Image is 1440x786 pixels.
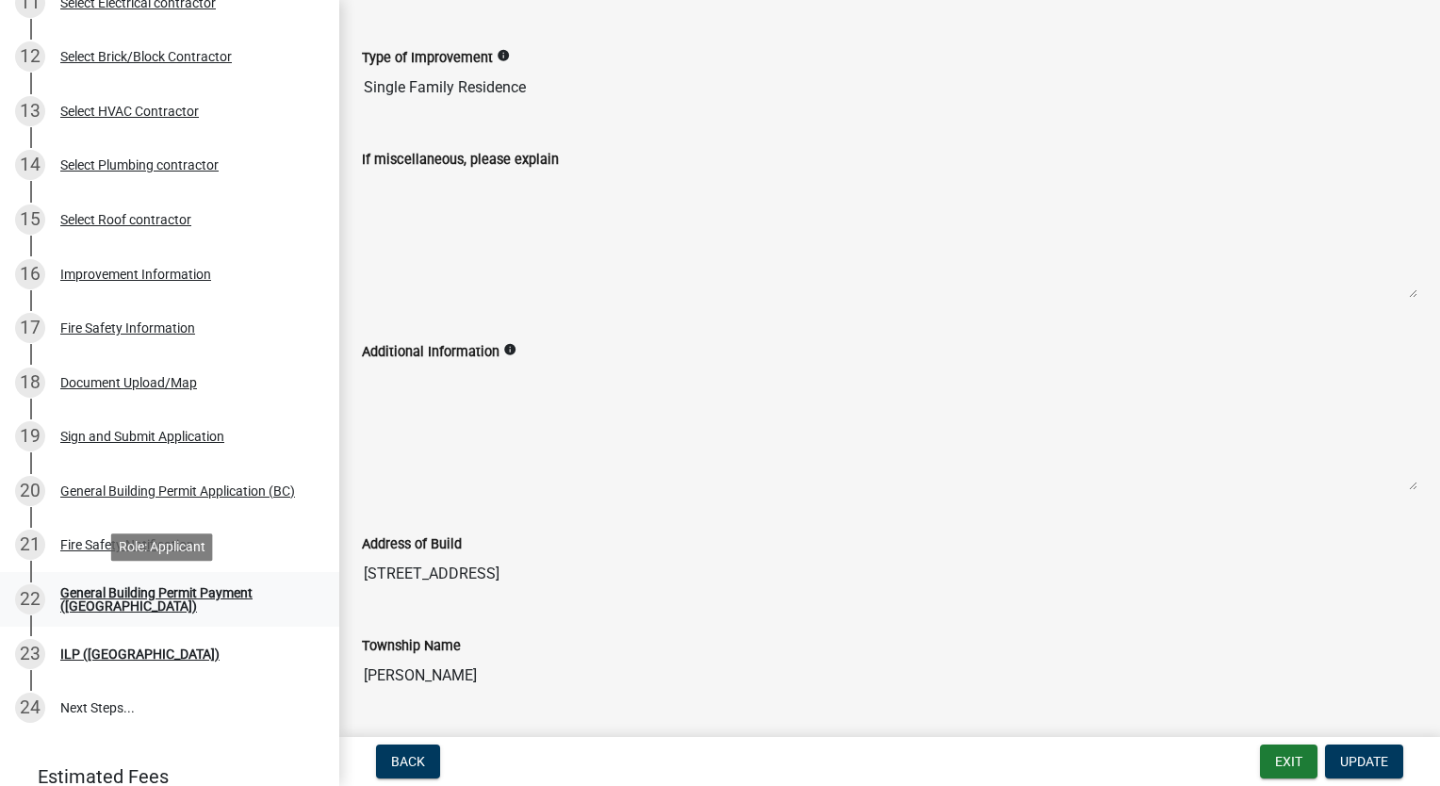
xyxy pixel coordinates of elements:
div: Select Plumbing contractor [60,158,219,172]
div: 20 [15,476,45,506]
div: Select Brick/Block Contractor [60,50,232,63]
div: 19 [15,421,45,451]
div: 13 [15,96,45,126]
div: 15 [15,205,45,235]
div: Role: Applicant [111,533,213,561]
div: 22 [15,584,45,614]
div: 17 [15,313,45,343]
span: Back [391,754,425,769]
label: Township Name [362,640,461,653]
button: Exit [1260,745,1317,778]
div: Sign and Submit Application [60,430,224,443]
div: 12 [15,41,45,72]
div: 23 [15,639,45,669]
div: General Building Permit Payment ([GEOGRAPHIC_DATA]) [60,586,309,613]
label: Type of Improvement [362,52,493,65]
label: Additional Information [362,346,499,359]
div: Document Upload/Map [60,376,197,389]
div: General Building Permit Application (BC) [60,484,295,498]
button: Update [1325,745,1403,778]
div: 14 [15,150,45,180]
div: 18 [15,368,45,398]
div: Fire Safety Information [60,321,195,335]
i: info [497,49,510,62]
span: Update [1340,754,1388,769]
div: Improvement Information [60,268,211,281]
div: 21 [15,530,45,560]
div: 16 [15,259,45,289]
div: Select Roof contractor [60,213,191,226]
label: Address of Build [362,538,462,551]
label: If miscellaneous, please explain [362,154,559,167]
button: Back [376,745,440,778]
div: Select HVAC Contractor [60,105,199,118]
div: ILP ([GEOGRAPHIC_DATA]) [60,647,220,661]
i: info [503,343,516,356]
div: 24 [15,693,45,723]
div: Fire Safety Notification [60,538,194,551]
